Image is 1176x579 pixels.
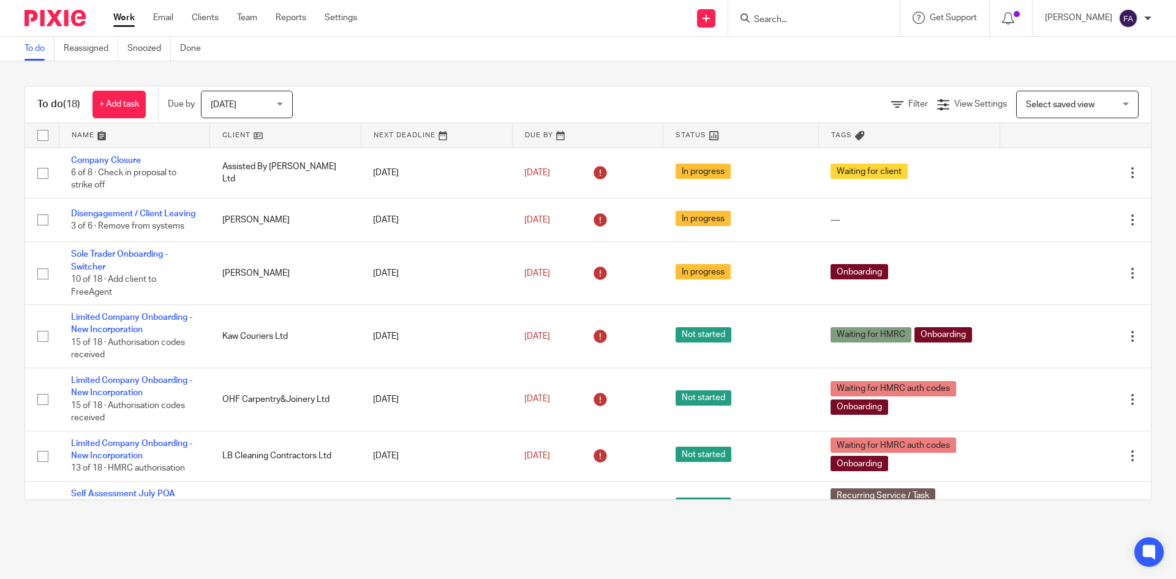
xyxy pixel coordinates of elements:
span: Filter [908,100,928,108]
span: [DATE] [524,216,550,224]
a: Done [180,37,210,61]
a: + Add task [92,91,146,118]
td: Assisted By [PERSON_NAME] Ltd [210,148,361,198]
a: Email [153,12,173,24]
span: Recurring Service / Task [831,488,935,504]
span: In progress [676,211,731,226]
a: Sole Trader Onboarding - Switcher [71,250,168,271]
td: [PERSON_NAME] [210,198,361,241]
img: Pixie [24,10,86,26]
span: [DATE] [524,332,550,341]
span: Onboarding [831,456,888,471]
td: LB Cleaning Contractors Ltd [210,431,361,481]
a: Reassigned [64,37,118,61]
span: [DATE] [524,269,550,278]
span: Not started [676,498,731,513]
span: (18) [63,99,80,109]
span: 15 of 18 · Authorisation codes received [71,401,185,423]
p: [PERSON_NAME] [1045,12,1112,24]
a: Team [237,12,257,24]
div: --- [831,214,987,226]
td: Kaw Couriers Ltd [210,305,361,368]
a: Disengagement / Client Leaving [71,210,195,218]
a: To do [24,37,55,61]
span: Select saved view [1026,100,1095,109]
span: View Settings [954,100,1007,108]
span: Onboarding [831,399,888,415]
td: OHF Carpentry&Joinery Ltd [210,368,361,431]
td: [PERSON_NAME] [210,242,361,305]
span: 10 of 18 · Add client to FreeAgent [71,275,156,297]
td: [DATE] [361,305,512,368]
span: In progress [676,164,731,179]
span: [DATE] [524,395,550,404]
span: Not started [676,327,731,342]
a: Clients [192,12,219,24]
span: In progress [676,264,731,279]
span: [DATE] [524,452,550,460]
span: Get Support [930,13,977,22]
td: [DATE] [361,148,512,198]
td: [DATE] [361,242,512,305]
span: Waiting for client [831,164,908,179]
a: Settings [325,12,357,24]
span: [DATE] [524,168,550,177]
span: 15 of 18 · Authorisation codes received [71,338,185,360]
input: Search [753,15,863,26]
img: svg%3E [1118,9,1138,28]
td: [PERSON_NAME] [210,481,361,531]
span: Not started [676,447,731,462]
a: Company Closure [71,156,141,165]
p: Due by [168,98,195,110]
span: Waiting for HMRC [831,327,911,342]
span: Onboarding [831,264,888,279]
a: Limited Company Onboarding - New Incorporation [71,376,192,397]
span: Onboarding [914,327,972,342]
a: Snoozed [127,37,171,61]
td: [DATE] [361,368,512,431]
a: Reports [276,12,306,24]
span: Waiting for HMRC auth codes [831,437,956,453]
span: Tags [831,132,852,138]
span: [DATE] [211,100,236,109]
span: 6 of 8 · Check in proposal to strike off [71,168,176,190]
span: 13 of 18 · HMRC authorisation [71,464,185,473]
td: [DATE] [361,431,512,481]
td: [DATE] [361,198,512,241]
span: 3 of 6 · Remove from systems [71,222,184,230]
h1: To do [37,98,80,111]
a: Work [113,12,135,24]
a: Limited Company Onboarding - New Incorporation [71,313,192,334]
span: Not started [676,390,731,406]
a: Self Assessment July POA Reminder [71,490,175,510]
td: [DATE] [361,481,512,531]
span: Waiting for HMRC auth codes [831,381,956,396]
a: Limited Company Onboarding - New Incorporation [71,439,192,460]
